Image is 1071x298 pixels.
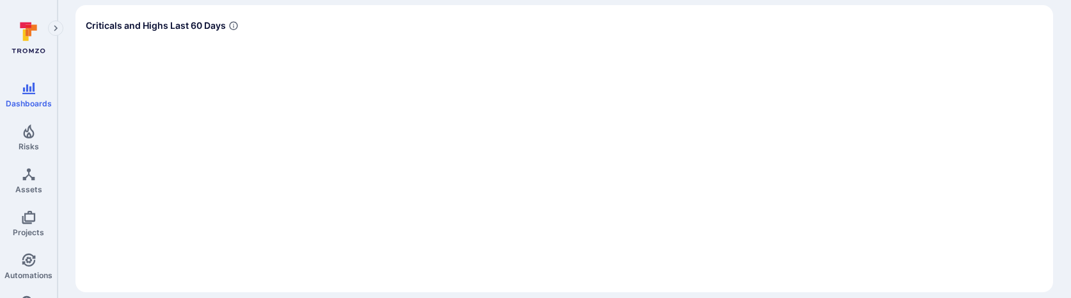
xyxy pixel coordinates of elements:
[4,270,52,280] span: Automations
[51,23,60,34] i: Expand navigation menu
[6,99,52,108] span: Dashboards
[19,142,39,151] span: Risks
[15,185,42,194] span: Assets
[48,21,63,36] button: Expand navigation menu
[13,228,44,237] span: Projects
[86,19,226,32] span: Criticals and Highs Last 60 Days
[75,5,1053,292] div: Widget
